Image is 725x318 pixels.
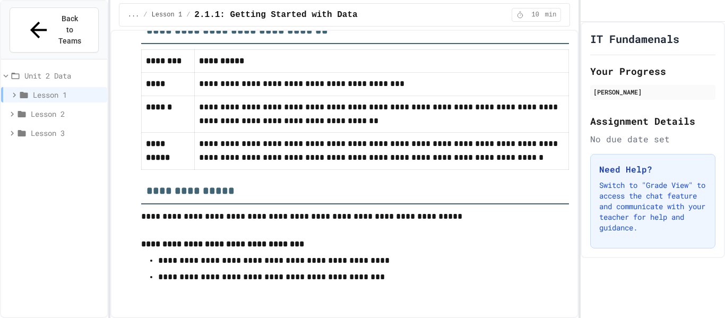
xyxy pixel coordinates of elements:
span: / [186,11,190,19]
span: Unit 2 Data [24,70,103,81]
div: [PERSON_NAME] [593,87,712,97]
span: Lesson 1 [152,11,183,19]
h1: IT Fundamenals [590,31,679,46]
span: Lesson 3 [31,127,103,139]
h2: Assignment Details [590,114,715,128]
h2: Your Progress [590,64,715,79]
span: min [545,11,557,19]
div: No due date set [590,133,715,145]
span: 2.1.1: Getting Started with Data [194,8,357,21]
p: Switch to "Grade View" to access the chat feature and communicate with your teacher for help and ... [599,180,706,233]
h3: Need Help? [599,163,706,176]
span: Lesson 1 [33,89,103,100]
span: / [143,11,147,19]
span: Lesson 2 [31,108,103,119]
button: Back to Teams [10,7,99,53]
span: ... [128,11,140,19]
span: Back to Teams [57,13,82,47]
span: 10 [527,11,544,19]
